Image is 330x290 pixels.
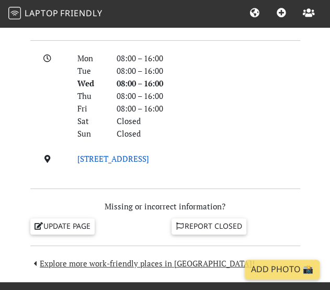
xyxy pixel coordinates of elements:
[71,102,110,115] div: Fri
[110,64,306,77] div: 08:00 – 16:00
[60,7,102,19] span: Friendly
[77,153,149,164] a: [STREET_ADDRESS]
[110,90,306,102] div: 08:00 – 16:00
[71,127,110,140] div: Sun
[71,115,110,127] div: Sat
[30,200,300,213] p: Missing or incorrect information?
[110,52,306,64] div: 08:00 – 16:00
[172,218,247,234] a: Report closed
[8,7,21,19] img: LaptopFriendly
[8,5,103,23] a: LaptopFriendly LaptopFriendly
[110,102,306,115] div: 08:00 – 16:00
[25,7,59,19] span: Laptop
[71,64,110,77] div: Tue
[71,90,110,102] div: Thu
[30,218,95,234] a: Update page
[71,77,110,90] div: Wed
[71,52,110,64] div: Mon
[110,127,306,140] div: Closed
[110,77,306,90] div: 08:00 – 16:00
[110,115,306,127] div: Closed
